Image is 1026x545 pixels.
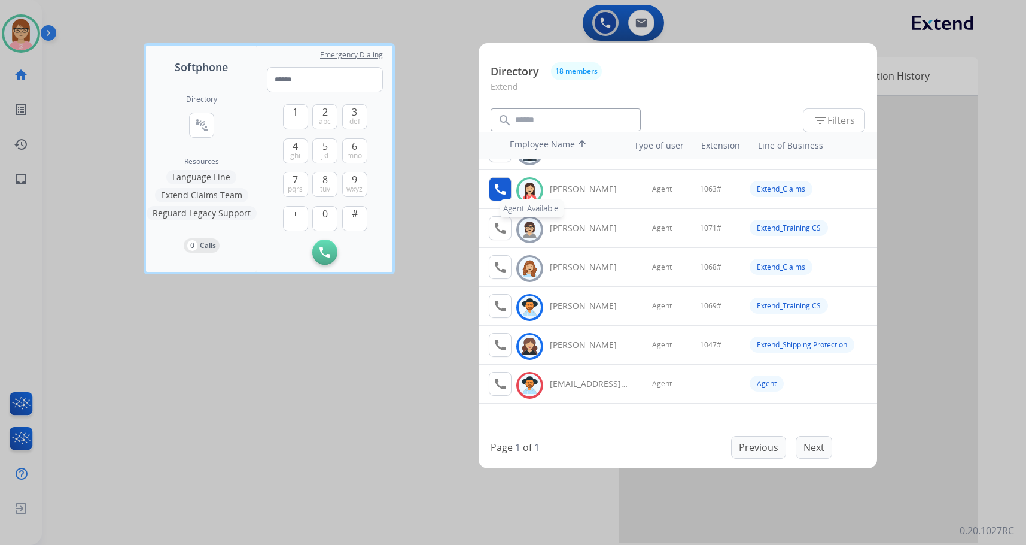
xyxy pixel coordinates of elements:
[550,222,630,234] div: [PERSON_NAME]
[493,221,507,235] mat-icon: call
[521,337,538,356] img: avatar
[498,113,512,128] mat-icon: search
[695,134,746,158] th: Extension
[352,105,357,119] span: 3
[322,172,328,187] span: 8
[750,181,812,197] div: Extend_Claims
[319,247,330,258] img: call-button
[352,139,357,153] span: 6
[349,117,360,126] span: def
[500,199,564,217] div: Agent Available.
[803,108,865,132] button: Filters
[200,240,216,251] p: Calls
[750,337,854,353] div: Extend_Shipping Protection
[155,188,248,202] button: Extend Claims Team
[493,299,507,313] mat-icon: call
[551,62,602,80] button: 18 members
[491,440,513,455] p: Page
[652,340,672,350] span: Agent
[147,206,257,220] button: Reguard Legacy Support
[322,207,328,221] span: 0
[342,104,367,129] button: 3def
[346,184,363,194] span: wxyz
[700,223,721,233] span: 1071#
[700,184,721,194] span: 1063#
[288,184,303,194] span: pqrs
[652,379,672,389] span: Agent
[700,262,721,272] span: 1068#
[575,138,589,153] mat-icon: arrow_upward
[184,157,219,166] span: Resources
[290,151,300,161] span: ghi
[550,300,630,312] div: [PERSON_NAME]
[322,105,328,119] span: 2
[312,172,337,197] button: 8tuv
[293,207,298,221] span: +
[312,206,337,231] button: 0
[347,151,362,161] span: mno
[750,259,812,275] div: Extend_Claims
[710,379,712,389] span: -
[550,378,630,390] div: [EMAIL_ADDRESS][DOMAIN_NAME]
[175,59,228,75] span: Softphone
[489,177,512,201] button: Agent Available.
[342,172,367,197] button: 9wxyz
[293,105,298,119] span: 1
[750,376,784,392] div: Agent
[184,238,220,253] button: 0Calls
[293,139,298,153] span: 4
[187,240,197,251] p: 0
[166,170,236,184] button: Language Line
[319,117,331,126] span: abc
[960,523,1014,538] p: 0.20.1027RC
[521,298,538,317] img: avatar
[186,95,217,104] h2: Directory
[652,262,672,272] span: Agent
[321,151,328,161] span: jkl
[617,134,690,158] th: Type of user
[652,184,672,194] span: Agent
[700,301,721,311] span: 1069#
[293,172,298,187] span: 7
[312,104,337,129] button: 2abc
[493,338,507,352] mat-icon: call
[283,172,308,197] button: 7pqrs
[320,184,330,194] span: tuv
[283,138,308,163] button: 4ghi
[194,118,209,132] mat-icon: connect_without_contact
[750,298,828,314] div: Extend_Training CS
[320,50,383,60] span: Emergency Dialing
[493,377,507,391] mat-icon: call
[813,113,855,128] span: Filters
[491,63,539,80] p: Directory
[521,259,538,278] img: avatar
[342,138,367,163] button: 6mno
[342,206,367,231] button: #
[521,376,538,395] img: avatar
[283,104,308,129] button: 1
[352,172,357,187] span: 9
[752,134,871,158] th: Line of Business
[813,113,827,128] mat-icon: filter_list
[550,339,630,351] div: [PERSON_NAME]
[493,260,507,274] mat-icon: call
[493,182,507,196] mat-icon: call
[491,80,865,102] p: Extend
[700,340,721,350] span: 1047#
[521,220,538,239] img: avatar
[652,223,672,233] span: Agent
[283,206,308,231] button: +
[521,181,538,200] img: avatar
[352,207,358,221] span: #
[312,138,337,163] button: 5jkl
[652,301,672,311] span: Agent
[523,440,532,455] p: of
[550,183,630,195] div: [PERSON_NAME]
[504,132,611,159] th: Employee Name
[550,261,630,273] div: [PERSON_NAME]
[750,220,828,236] div: Extend_Training CS
[322,139,328,153] span: 5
